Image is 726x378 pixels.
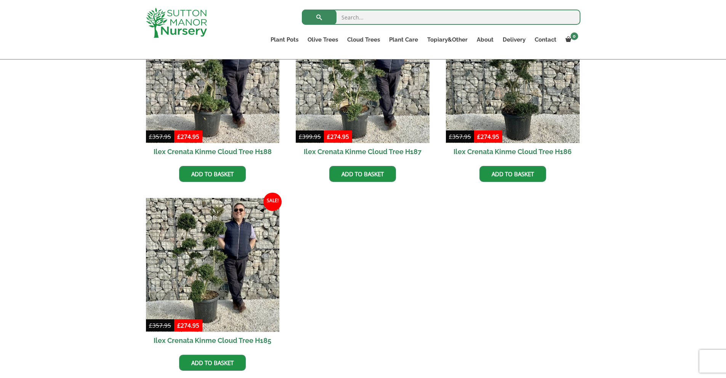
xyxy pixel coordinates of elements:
[146,8,207,38] img: logo
[149,133,171,140] bdi: 357.95
[449,133,452,140] span: £
[530,34,561,45] a: Contact
[571,32,578,40] span: 0
[296,10,430,161] a: Sale! Ilex Crenata Kinme Cloud Tree H187
[296,143,430,160] h2: Ilex Crenata Kinme Cloud Tree H187
[477,133,481,140] span: £
[146,10,280,161] a: Sale! Ilex Crenata Kinme Cloud Tree H188
[302,10,580,25] input: Search...
[146,198,280,332] img: Ilex Crenata Kinme Cloud Tree H185
[146,143,280,160] h2: Ilex Crenata Kinme Cloud Tree H188
[266,34,303,45] a: Plant Pots
[179,355,246,371] a: Add to basket: “Ilex Crenata Kinme Cloud Tree H185”
[146,198,280,349] a: Sale! Ilex Crenata Kinme Cloud Tree H185
[446,10,580,161] a: Sale! Ilex Crenata Kinme Cloud Tree H186
[149,322,171,329] bdi: 357.95
[385,34,423,45] a: Plant Care
[327,133,349,140] bdi: 274.95
[303,34,343,45] a: Olive Trees
[177,133,199,140] bdi: 274.95
[263,193,282,211] span: Sale!
[472,34,498,45] a: About
[329,166,396,182] a: Add to basket: “Ilex Crenata Kinme Cloud Tree H187”
[561,34,580,45] a: 0
[177,133,181,140] span: £
[498,34,530,45] a: Delivery
[177,322,181,329] span: £
[149,322,152,329] span: £
[446,143,580,160] h2: Ilex Crenata Kinme Cloud Tree H186
[449,133,471,140] bdi: 357.95
[479,166,546,182] a: Add to basket: “Ilex Crenata Kinme Cloud Tree H186”
[299,133,321,140] bdi: 399.95
[146,332,280,349] h2: Ilex Crenata Kinme Cloud Tree H185
[327,133,330,140] span: £
[146,10,280,143] img: Ilex Crenata Kinme Cloud Tree H188
[149,133,152,140] span: £
[177,322,199,329] bdi: 274.95
[446,10,580,143] img: Ilex Crenata Kinme Cloud Tree H186
[343,34,385,45] a: Cloud Trees
[423,34,472,45] a: Topiary&Other
[477,133,499,140] bdi: 274.95
[299,133,302,140] span: £
[296,10,430,143] img: Ilex Crenata Kinme Cloud Tree H187
[179,166,246,182] a: Add to basket: “Ilex Crenata Kinme Cloud Tree H188”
